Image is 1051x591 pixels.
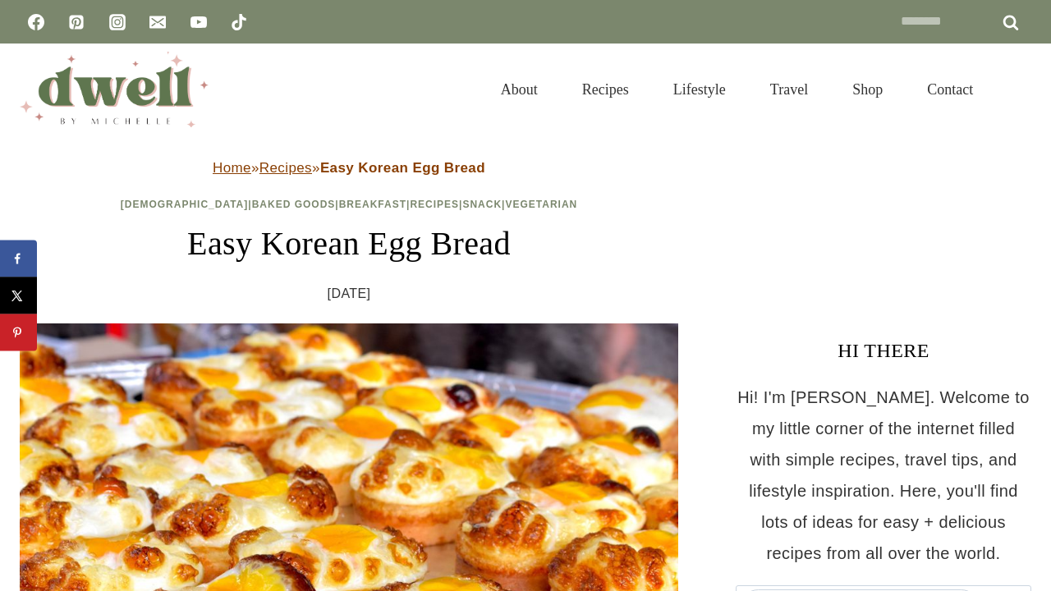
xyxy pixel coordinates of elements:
[339,199,406,210] a: Breakfast
[748,61,830,118] a: Travel
[651,61,748,118] a: Lifestyle
[259,160,312,176] a: Recipes
[121,199,249,210] a: [DEMOGRAPHIC_DATA]
[223,6,255,39] a: TikTok
[121,199,578,210] span: | | | | |
[736,382,1031,569] p: Hi! I'm [PERSON_NAME]. Welcome to my little corner of the internet filled with simple recipes, tr...
[736,336,1031,365] h3: HI THERE
[20,6,53,39] a: Facebook
[182,6,215,39] a: YouTube
[141,6,174,39] a: Email
[479,61,995,118] nav: Primary Navigation
[905,61,995,118] a: Contact
[505,199,577,210] a: Vegetarian
[830,61,905,118] a: Shop
[213,160,251,176] a: Home
[213,160,485,176] span: » »
[20,52,209,127] img: DWELL by michelle
[20,219,678,268] h1: Easy Korean Egg Bread
[328,282,371,306] time: [DATE]
[479,61,560,118] a: About
[320,160,485,176] strong: Easy Korean Egg Bread
[1003,76,1031,103] button: View Search Form
[410,199,459,210] a: Recipes
[252,199,336,210] a: Baked Goods
[101,6,134,39] a: Instagram
[462,199,502,210] a: Snack
[60,6,93,39] a: Pinterest
[560,61,651,118] a: Recipes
